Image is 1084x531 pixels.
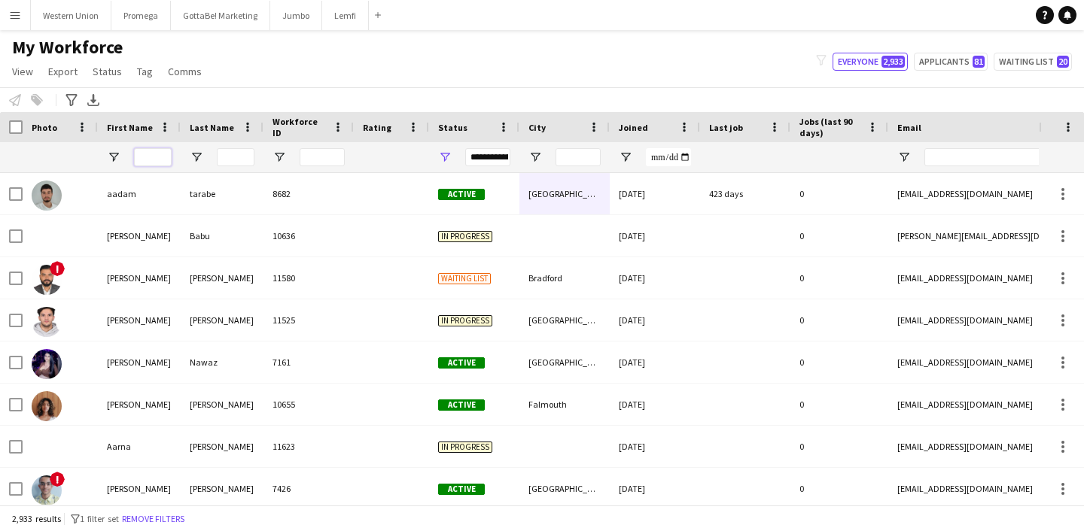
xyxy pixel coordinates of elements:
[790,215,888,256] div: 0
[119,511,187,527] button: Remove filters
[80,513,119,524] span: 1 filter set
[556,148,601,166] input: City Filter Input
[973,56,985,68] span: 81
[31,1,111,30] button: Western Union
[619,122,648,133] span: Joined
[32,349,62,379] img: Aalia Nawaz
[181,384,263,425] div: [PERSON_NAME]
[263,468,354,509] div: 7426
[162,62,208,81] a: Comms
[438,189,485,200] span: Active
[790,257,888,299] div: 0
[32,307,62,337] img: Aakash Singh
[610,426,700,467] div: [DATE]
[32,122,57,133] span: Photo
[610,215,700,256] div: [DATE]
[181,341,263,383] div: Nawaz
[12,36,123,59] span: My Workforce
[84,91,102,109] app-action-btn: Export XLSX
[168,65,202,78] span: Comms
[93,65,122,78] span: Status
[98,341,181,383] div: [PERSON_NAME]
[181,173,263,214] div: tarabe
[98,299,181,341] div: [PERSON_NAME]
[790,173,888,214] div: 0
[438,231,492,242] span: In progress
[519,384,610,425] div: Falmouth
[131,62,159,81] a: Tag
[190,150,203,164] button: Open Filter Menu
[217,148,254,166] input: Last Name Filter Input
[98,426,181,467] div: Aarna
[98,257,181,299] div: [PERSON_NAME]
[263,215,354,256] div: 10636
[12,65,33,78] span: View
[107,122,153,133] span: First Name
[87,62,128,81] a: Status
[32,265,62,295] img: Aakash Shrestha
[181,257,263,299] div: [PERSON_NAME]
[32,475,62,505] img: Aarnav Mashruwala
[1057,56,1069,68] span: 20
[994,53,1072,71] button: Waiting list20
[98,215,181,256] div: [PERSON_NAME]
[914,53,988,71] button: Applicants81
[700,173,790,214] div: 423 days
[438,441,492,453] span: In progress
[32,391,62,421] img: Aaliyah Hodge
[897,122,921,133] span: Email
[134,148,172,166] input: First Name Filter Input
[790,299,888,341] div: 0
[790,341,888,383] div: 0
[322,1,369,30] button: Lemfi
[790,426,888,467] div: 0
[263,341,354,383] div: 7161
[646,148,691,166] input: Joined Filter Input
[171,1,270,30] button: GottaBe! Marketing
[790,384,888,425] div: 0
[528,122,546,133] span: City
[438,399,485,411] span: Active
[190,122,234,133] span: Last Name
[619,150,632,164] button: Open Filter Menu
[610,468,700,509] div: [DATE]
[882,56,905,68] span: 2,933
[438,122,467,133] span: Status
[610,257,700,299] div: [DATE]
[519,257,610,299] div: Bradford
[98,468,181,509] div: [PERSON_NAME]
[181,215,263,256] div: Babu
[610,384,700,425] div: [DATE]
[799,116,861,138] span: Jobs (last 90 days)
[709,122,743,133] span: Last job
[300,148,345,166] input: Workforce ID Filter Input
[270,1,322,30] button: Jumbo
[528,150,542,164] button: Open Filter Menu
[519,341,610,383] div: [GEOGRAPHIC_DATA]
[273,116,327,138] span: Workforce ID
[42,62,84,81] a: Export
[438,315,492,326] span: In progress
[263,426,354,467] div: 11623
[897,150,911,164] button: Open Filter Menu
[32,181,62,211] img: aadam tarabe
[438,484,485,495] span: Active
[107,150,120,164] button: Open Filter Menu
[50,472,65,487] span: !
[263,173,354,214] div: 8682
[111,1,171,30] button: Promega
[62,91,81,109] app-action-btn: Advanced filters
[519,468,610,509] div: [GEOGRAPHIC_DATA]
[181,299,263,341] div: [PERSON_NAME]
[263,384,354,425] div: 10655
[50,261,65,276] span: !
[790,468,888,509] div: 0
[98,384,181,425] div: [PERSON_NAME]
[610,299,700,341] div: [DATE]
[273,150,286,164] button: Open Filter Menu
[48,65,78,78] span: Export
[181,426,263,467] div: [PERSON_NAME]
[438,150,452,164] button: Open Filter Menu
[833,53,908,71] button: Everyone2,933
[519,173,610,214] div: [GEOGRAPHIC_DATA]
